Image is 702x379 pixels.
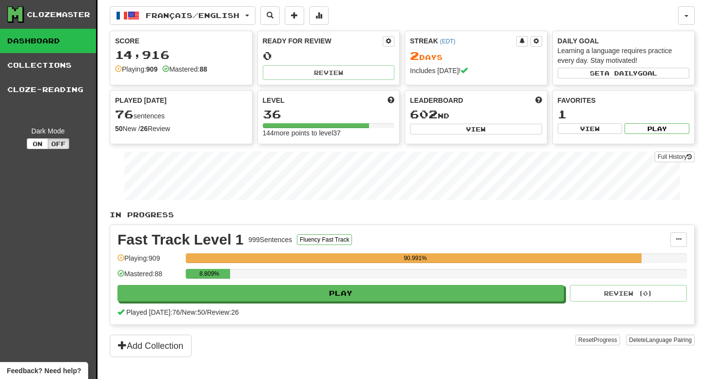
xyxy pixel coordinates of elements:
[655,152,695,162] a: Full History
[410,124,542,134] button: View
[558,46,690,65] div: Learning a language requires practice every day. Stay motivated!
[646,337,692,343] span: Language Pairing
[7,366,81,376] span: Open feedback widget
[27,138,48,149] button: On
[388,95,394,105] span: Score more points to level up
[263,50,395,62] div: 0
[162,64,207,74] div: Mastered:
[189,253,642,263] div: 90.991%
[558,68,690,78] button: Seta dailygoal
[410,95,463,105] span: Leaderboard
[48,138,69,149] button: Off
[117,269,181,285] div: Mastered: 88
[110,335,192,357] button: Add Collection
[115,49,247,61] div: 14,916
[146,65,157,73] strong: 909
[189,269,230,279] div: 8.809%
[309,6,329,25] button: More stats
[126,308,180,316] span: Played [DATE]: 76
[535,95,542,105] span: This week in points, UTC
[117,253,181,269] div: Playing: 909
[115,107,134,121] span: 76
[263,95,285,105] span: Level
[285,6,304,25] button: Add sentence to collection
[263,128,395,138] div: 144 more points to level 37
[115,125,123,133] strong: 50
[199,65,207,73] strong: 88
[249,235,292,245] div: 999 Sentences
[440,38,455,45] a: (EDT)
[110,6,255,25] button: Français/English
[115,36,247,46] div: Score
[117,285,564,302] button: Play
[115,108,247,121] div: sentences
[558,123,623,134] button: View
[570,285,687,302] button: Review (0)
[558,95,690,105] div: Favorites
[624,123,689,134] button: Play
[110,210,695,220] p: In Progress
[604,70,638,76] span: a daily
[205,308,207,316] span: /
[115,95,167,105] span: Played [DATE]
[182,308,205,316] span: New: 50
[263,65,395,80] button: Review
[7,126,89,136] div: Dark Mode
[558,36,690,46] div: Daily Goal
[626,335,695,345] button: DeleteLanguage Pairing
[260,6,280,25] button: Search sentences
[263,108,395,120] div: 36
[410,49,419,62] span: 2
[115,64,157,74] div: Playing:
[410,66,542,76] div: Includes [DATE]!
[180,308,182,316] span: /
[140,125,148,133] strong: 26
[27,10,90,19] div: Clozemaster
[115,124,247,133] div: New / Review
[575,335,620,345] button: ResetProgress
[117,232,244,247] div: Fast Track Level 1
[263,36,383,46] div: Ready for Review
[410,108,542,121] div: nd
[297,234,352,245] button: Fluency Fast Track
[146,11,239,19] span: Français / English
[558,108,690,120] div: 1
[594,337,617,343] span: Progress
[207,308,238,316] span: Review: 26
[410,36,516,46] div: Streak
[410,50,542,62] div: Day s
[410,107,438,121] span: 602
